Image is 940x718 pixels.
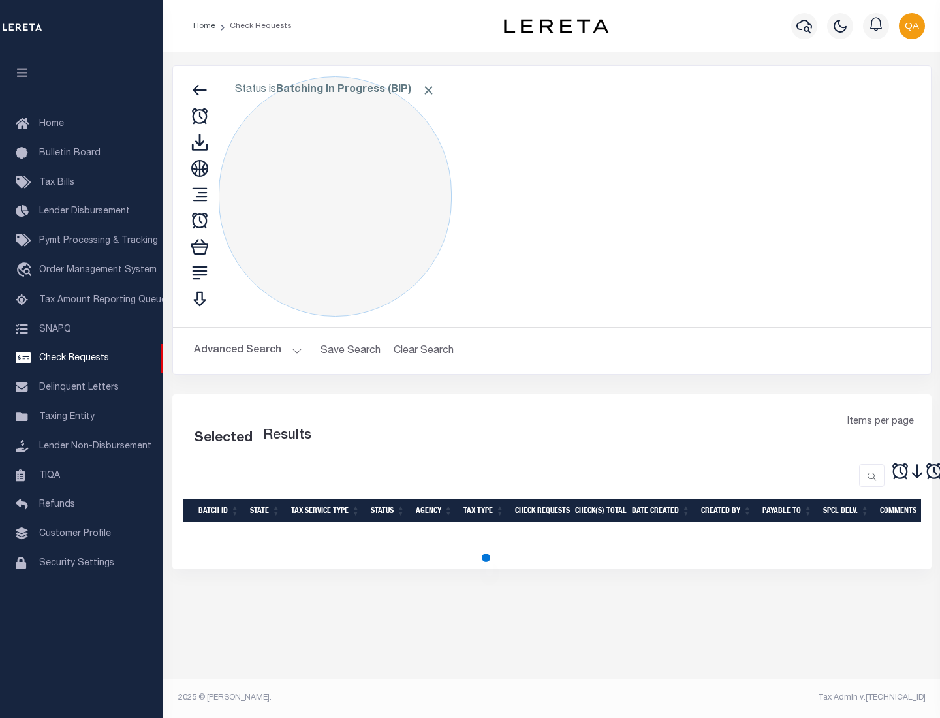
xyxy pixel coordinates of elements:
[504,19,608,33] img: logo-dark.svg
[458,499,510,522] th: Tax Type
[388,338,460,364] button: Clear Search
[570,499,627,522] th: Check(s) Total
[215,20,292,32] li: Check Requests
[757,499,818,522] th: Payable To
[39,178,74,187] span: Tax Bills
[366,499,411,522] th: Status
[411,499,458,522] th: Agency
[696,499,757,522] th: Created By
[39,149,101,158] span: Bulletin Board
[561,692,926,704] div: Tax Admin v.[TECHNICAL_ID]
[39,324,71,334] span: SNAPQ
[39,119,64,129] span: Home
[899,13,925,39] img: svg+xml;base64,PHN2ZyB4bWxucz0iaHR0cDovL3d3dy53My5vcmcvMjAwMC9zdmciIHBvaW50ZXItZXZlbnRzPSJub25lIi...
[168,692,552,704] div: 2025 © [PERSON_NAME].
[39,413,95,422] span: Taxing Entity
[39,266,157,275] span: Order Management System
[39,442,151,451] span: Lender Non-Disbursement
[245,499,286,522] th: State
[39,471,60,480] span: TIQA
[286,499,366,522] th: Tax Service Type
[193,499,245,522] th: Batch Id
[422,84,435,97] span: Click to Remove
[263,426,311,446] label: Results
[39,207,130,216] span: Lender Disbursement
[627,499,696,522] th: Date Created
[39,296,166,305] span: Tax Amount Reporting Queue
[875,499,933,522] th: Comments
[847,415,914,429] span: Items per page
[39,529,111,538] span: Customer Profile
[276,85,435,95] b: Batching In Progress (BIP)
[16,262,37,279] i: travel_explore
[193,22,215,30] a: Home
[39,236,158,245] span: Pymt Processing & Tracking
[194,338,302,364] button: Advanced Search
[39,500,75,509] span: Refunds
[510,499,570,522] th: Check Requests
[313,338,388,364] button: Save Search
[39,383,119,392] span: Delinquent Letters
[39,559,114,568] span: Security Settings
[39,354,109,363] span: Check Requests
[194,428,253,449] div: Selected
[818,499,875,522] th: Spcl Delv.
[219,76,452,317] div: Click to Edit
